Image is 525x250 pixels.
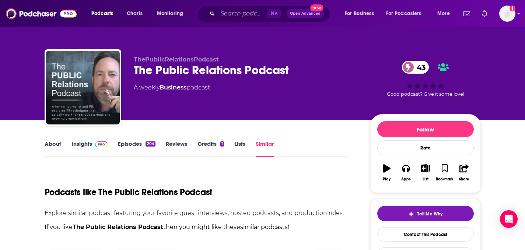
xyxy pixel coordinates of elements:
[204,5,337,22] div: Search podcasts, credits, & more...
[377,227,474,242] a: Contact This Podcast
[402,61,429,74] a: 43
[256,140,274,157] a: Similar
[122,8,147,20] a: Charts
[157,8,183,19] span: Monitoring
[234,140,245,157] a: Lists
[152,8,193,20] button: open menu
[377,206,474,221] button: tell me why sparkleTell Me Why
[377,159,396,186] button: Play
[218,8,267,20] input: Search podcasts, credits, & more...
[461,7,473,20] a: Show notifications dropdown
[287,9,324,18] button: Open AdvancedNew
[310,4,323,11] span: New
[510,6,515,11] svg: Add a profile image
[46,51,120,124] img: The Public Relations Podcast
[127,8,143,19] span: Charts
[118,140,155,157] a: Episodes204
[45,140,61,157] a: About
[166,140,187,157] a: Reviews
[459,177,469,182] div: Share
[381,8,432,20] button: open menu
[134,83,210,92] div: A weekly podcast
[377,140,474,155] div: Rate
[160,84,186,91] a: Business
[45,209,349,216] p: Explore similar podcast featuring your favorite guest interviews, hosted podcasts, and production...
[479,7,490,20] a: Show notifications dropdown
[436,177,453,182] div: Bookmark
[220,141,224,147] div: 1
[383,177,391,182] div: Play
[340,8,383,20] button: open menu
[423,177,428,182] div: List
[387,91,464,97] span: Good podcast? Give it some love!
[408,211,414,217] img: tell me why sparkle
[197,140,224,157] a: Credits1
[396,159,416,186] button: Apps
[95,141,108,147] img: Podchaser Pro
[401,177,411,182] div: Apps
[417,211,442,217] span: Tell Me Why
[91,8,113,19] span: Podcasts
[409,61,429,74] span: 43
[45,187,212,198] h1: Podcasts like The Public Relations Podcast
[435,159,454,186] button: Bookmark
[267,9,281,18] span: ⌘ K
[499,6,515,22] img: User Profile
[432,8,459,20] button: open menu
[134,56,219,63] span: ThePublicRelationsPodcast
[73,223,163,230] strong: The Public Relations Podcast
[454,159,473,186] button: Share
[499,6,515,22] button: Show profile menu
[45,222,349,232] p: If you like then you might like these similar podcasts !
[71,140,108,157] a: InsightsPodchaser Pro
[437,8,450,19] span: More
[386,8,421,19] span: For Podcasters
[290,12,321,15] span: Open Advanced
[6,7,77,21] img: Podchaser - Follow, Share and Rate Podcasts
[86,8,123,20] button: open menu
[377,121,474,137] button: Follow
[500,210,518,228] div: Open Intercom Messenger
[499,6,515,22] span: Logged in as rhyleeawpr
[146,141,155,147] div: 204
[345,8,374,19] span: For Business
[416,159,435,186] button: List
[370,56,481,102] div: 43Good podcast? Give it some love!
